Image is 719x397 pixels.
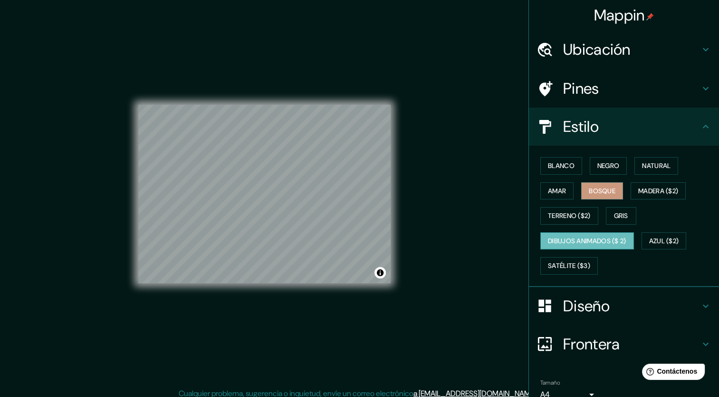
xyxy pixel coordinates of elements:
[649,235,679,247] font: Azul ($2)
[638,185,678,197] font: Madera ($2)
[597,160,620,172] font: Negro
[529,108,719,146] div: Estilo
[631,182,686,200] button: Madera ($2)
[540,157,582,175] button: Blanco
[642,160,671,172] font: Natural
[563,297,700,316] h4: Diseño
[563,40,700,59] h4: Ubicación
[563,335,700,354] h4: Frontera
[594,5,645,25] font: Mappin
[529,30,719,69] div: Ubicación
[540,378,560,387] label: Tamaño
[540,182,574,200] button: Amar
[563,117,700,136] h4: Estilo
[634,157,678,175] button: Natural
[589,185,615,197] font: Bosque
[529,287,719,325] div: Diseño
[590,157,627,175] button: Negro
[529,69,719,108] div: Pines
[548,235,626,247] font: Dibujos animados ($ 2)
[606,207,636,225] button: Gris
[642,232,687,250] button: Azul ($2)
[563,79,700,98] h4: Pines
[138,105,391,283] canvas: Mapa
[548,260,590,272] font: Satélite ($3)
[581,182,623,200] button: Bosque
[374,267,386,278] button: Alternar atribución
[529,325,719,363] div: Frontera
[646,13,654,20] img: pin-icon.png
[548,160,575,172] font: Blanco
[540,257,598,275] button: Satélite ($3)
[614,210,628,222] font: Gris
[540,207,598,225] button: Terreno ($2)
[548,185,566,197] font: Amar
[634,360,709,387] iframe: Help widget launcher
[548,210,591,222] font: Terreno ($2)
[540,232,634,250] button: Dibujos animados ($ 2)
